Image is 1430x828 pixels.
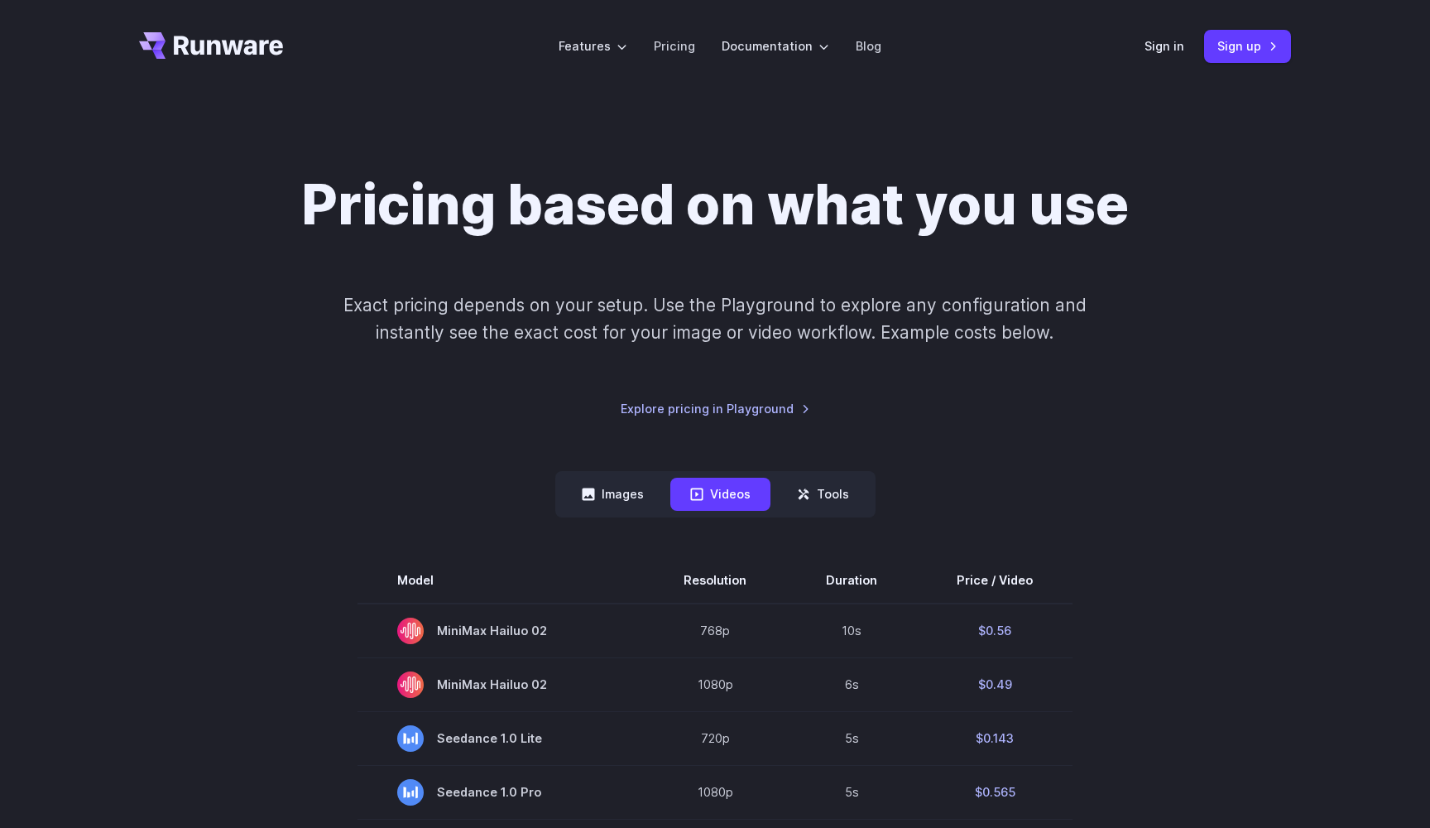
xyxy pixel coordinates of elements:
p: Exact pricing depends on your setup. Use the Playground to explore any configuration and instantl... [312,291,1118,347]
button: Tools [777,478,869,510]
a: Explore pricing in Playground [621,399,810,418]
td: 5s [786,711,917,765]
span: MiniMax Hailuo 02 [397,618,604,644]
label: Features [559,36,627,55]
td: 6s [786,657,917,711]
a: Go to / [139,32,283,59]
td: $0.56 [917,604,1072,658]
h1: Pricing based on what you use [301,172,1129,238]
a: Blog [856,36,881,55]
th: Model [357,557,644,604]
a: Sign in [1144,36,1184,55]
button: Videos [670,478,770,510]
th: Duration [786,557,917,604]
span: Seedance 1.0 Lite [397,725,604,752]
td: 10s [786,604,917,658]
td: 768p [644,604,786,658]
label: Documentation [722,36,829,55]
td: $0.49 [917,657,1072,711]
button: Images [562,478,664,510]
span: Seedance 1.0 Pro [397,779,604,806]
td: 1080p [644,657,786,711]
td: 5s [786,765,917,819]
td: $0.565 [917,765,1072,819]
a: Sign up [1204,30,1291,62]
a: Pricing [654,36,695,55]
td: 1080p [644,765,786,819]
th: Price / Video [917,557,1072,604]
td: 720p [644,711,786,765]
td: $0.143 [917,711,1072,765]
span: MiniMax Hailuo 02 [397,672,604,698]
th: Resolution [644,557,786,604]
